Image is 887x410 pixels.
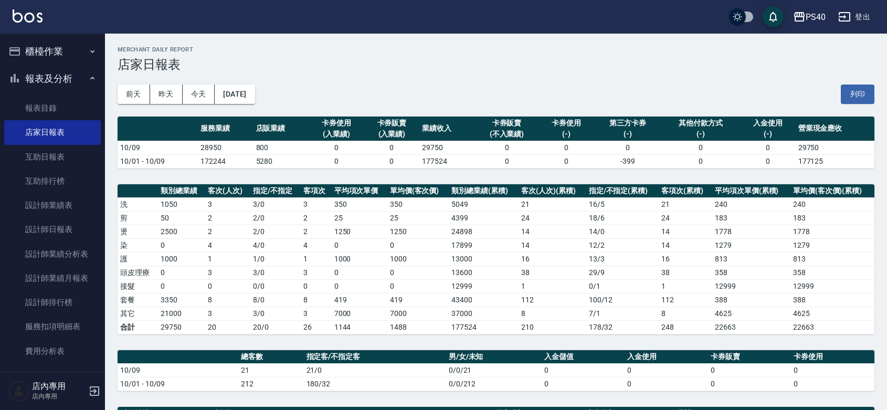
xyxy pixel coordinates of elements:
th: 指定/不指定 [250,184,301,198]
td: 2500 [158,225,205,238]
img: Logo [13,9,43,23]
td: 4625 [712,307,790,320]
td: 0 [740,141,796,154]
td: 4625 [790,307,874,320]
td: 3 [301,307,332,320]
th: 卡券使用 [791,350,874,364]
th: 單均價(客次價) [387,184,449,198]
a: 互助日報表 [4,145,101,169]
td: 1778 [712,225,790,238]
td: 3 / 0 [250,307,301,320]
td: 38 [519,266,586,279]
td: 合計 [118,320,158,334]
td: 29750 [796,141,874,154]
td: 10/09 [118,363,238,377]
th: 指定客/不指定客 [304,350,446,364]
td: 4 [205,238,250,252]
td: 3 [205,307,250,320]
td: 0 [387,266,449,279]
h2: Merchant Daily Report [118,46,874,53]
td: 1778 [790,225,874,238]
td: 0 [708,363,791,377]
td: 0 [158,279,205,293]
td: 2 [205,225,250,238]
td: 0 [387,279,449,293]
td: 2 / 0 [250,211,301,225]
td: 0 [309,141,364,154]
td: 0 [538,141,594,154]
td: 29 / 9 [586,266,659,279]
a: 費用分析表 [4,339,101,363]
td: 14 [659,225,712,238]
td: 1 [659,279,712,293]
td: 0 [740,154,796,168]
td: 212 [238,377,304,391]
td: 5049 [449,197,519,211]
button: PS40 [789,6,830,28]
div: (-) [597,129,659,140]
td: 50 [158,211,205,225]
th: 卡券販賣 [708,350,791,364]
button: 昨天 [150,85,183,104]
td: 洗 [118,197,158,211]
td: 0 [791,363,874,377]
td: 388 [712,293,790,307]
td: 0 [332,279,387,293]
td: 0 [301,279,332,293]
button: [DATE] [215,85,255,104]
td: 16 [519,252,586,266]
td: 172244 [198,154,254,168]
td: 43400 [449,293,519,307]
td: 0 [158,238,205,252]
a: 設計師業績分析表 [4,242,101,266]
th: 客項次(累積) [659,184,712,198]
td: 1250 [387,225,449,238]
td: 21 [659,197,712,211]
td: 12 / 2 [586,238,659,252]
button: 前天 [118,85,150,104]
td: 112 [519,293,586,307]
td: 8 [205,293,250,307]
td: 18 / 6 [586,211,659,225]
td: 0 [364,154,420,168]
td: -399 [594,154,661,168]
td: 22663 [712,320,790,334]
th: 平均項次單價(累積) [712,184,790,198]
td: 3 [205,266,250,279]
a: 報表目錄 [4,96,101,120]
td: 100 / 12 [586,293,659,307]
td: 0 [332,238,387,252]
td: 813 [712,252,790,266]
td: 1050 [158,197,205,211]
th: 類別總業績 [158,184,205,198]
h5: 店內專用 [32,381,86,392]
td: 14 [519,225,586,238]
td: 177524 [419,154,475,168]
td: 2 / 0 [250,225,301,238]
button: 櫃檯作業 [4,38,101,65]
div: 卡券使用 [541,118,592,129]
th: 男/女/未知 [446,350,542,364]
td: 20/0 [250,320,301,334]
img: Person [8,381,29,402]
td: 1250 [332,225,387,238]
td: 29750 [158,320,205,334]
td: 7000 [387,307,449,320]
td: 813 [790,252,874,266]
a: 店家日報表 [4,120,101,144]
td: 21 [519,197,586,211]
td: 3 / 0 [250,266,301,279]
td: 14 / 0 [586,225,659,238]
td: 14 [659,238,712,252]
td: 0/0/212 [446,377,542,391]
td: 0 [475,141,538,154]
td: 37000 [449,307,519,320]
a: 設計師排行榜 [4,290,101,314]
td: 1 / 0 [250,252,301,266]
td: 1000 [387,252,449,266]
td: 21/0 [304,363,446,377]
td: 0 [594,141,661,154]
td: 14 [519,238,586,252]
td: 183 [790,211,874,225]
td: 1144 [332,320,387,334]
